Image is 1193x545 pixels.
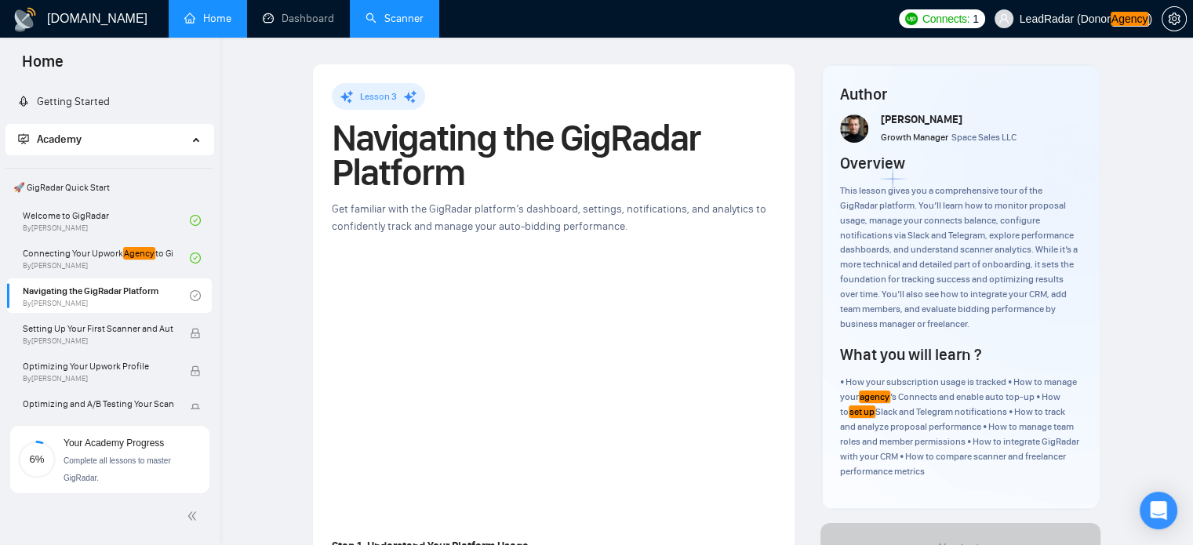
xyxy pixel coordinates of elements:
[18,454,56,464] span: 6%
[7,172,212,203] span: 🚀 GigRadar Quick Start
[64,438,164,449] span: Your Academy Progress
[998,13,1009,24] span: user
[263,12,334,25] a: dashboardDashboard
[881,113,962,126] span: [PERSON_NAME]
[922,10,969,27] span: Connects:
[190,328,201,339] span: lock
[9,50,76,83] span: Home
[23,358,173,374] span: Optimizing Your Upwork Profile
[5,86,213,118] li: Getting Started
[190,290,201,301] span: check-circle
[973,10,979,27] span: 1
[18,133,29,144] span: fund-projection-screen
[332,121,776,190] h1: Navigating the GigRadar Platform
[859,391,890,403] em: agency
[64,456,171,482] span: Complete all lessons to master GigRadar.
[360,91,397,102] span: Lesson 3
[190,215,201,226] span: check-circle
[13,7,38,32] img: logo
[1020,13,1152,24] span: LeadRadar (Donor )
[905,13,918,25] img: upwork-logo.png
[840,343,981,365] h4: What you will learn ?
[1162,6,1187,31] button: setting
[18,133,82,146] span: Academy
[23,278,190,313] a: Navigating the GigRadar PlatformBy[PERSON_NAME]
[1162,13,1186,25] span: setting
[1140,492,1177,529] div: Open Intercom Messenger
[23,336,173,346] span: By [PERSON_NAME]
[190,403,201,414] span: lock
[840,183,1081,331] p: This lesson gives you a comprehensive tour of the GigRadar platform. You’ll learn how to monitor ...
[18,95,110,108] a: rocketGetting Started
[840,114,868,143] img: vlad-t.jpg
[184,12,231,25] a: homeHome
[23,374,173,383] span: By [PERSON_NAME]
[23,321,173,336] span: Setting Up Your First Scanner and Auto-Bidder
[187,508,202,524] span: double-left
[1111,12,1149,26] em: Agency
[23,241,190,275] a: Connecting Your UpworkAgencyto GigRadarBy[PERSON_NAME]
[23,203,190,238] a: Welcome to GigRadarBy[PERSON_NAME]
[190,253,201,263] span: check-circle
[951,132,1017,143] span: Space Sales LLC
[332,202,766,233] span: Get familiar with the GigRadar platform’s dashboard, settings, notifications, and analytics to co...
[840,375,1081,478] p: • How your subscription usage is tracked • How to manage your ’s Connects and enable auto top-up ...
[23,396,173,412] span: Optimizing and A/B Testing Your Scanner for Better Results
[881,132,948,143] span: Growth Manager
[190,365,201,376] span: lock
[849,405,875,418] em: set up
[840,152,905,174] h4: Overview
[840,83,1081,105] h4: Author
[37,133,82,146] span: Academy
[366,12,424,25] a: searchScanner
[1162,13,1187,25] a: setting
